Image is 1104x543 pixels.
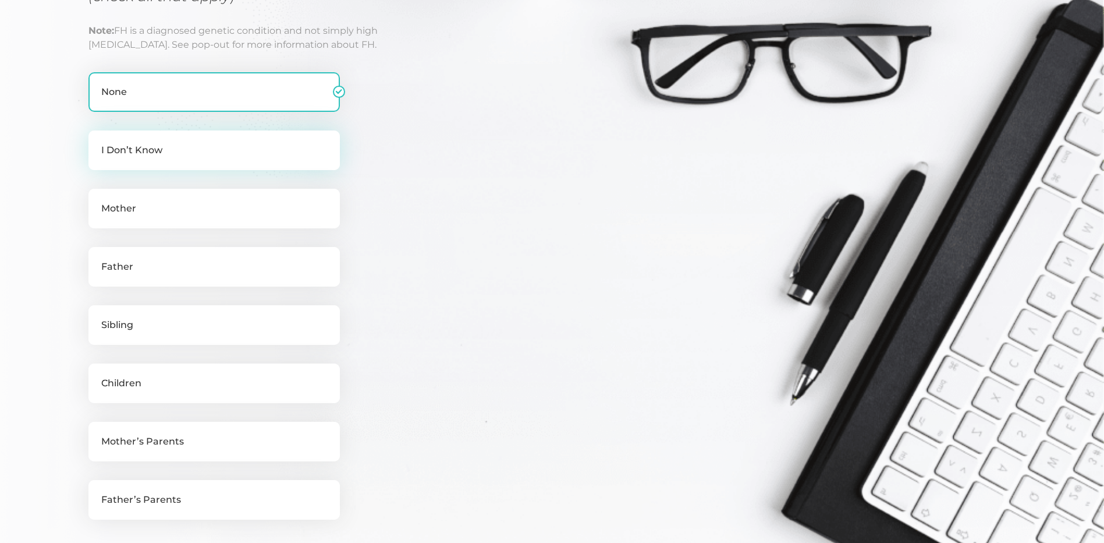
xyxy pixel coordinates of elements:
label: Father [88,247,340,287]
label: Mother’s Parents [88,422,340,461]
div: FH is a diagnosed genetic condition and not simply high [MEDICAL_DATA]. See pop-out for more info... [88,24,645,52]
label: Children [88,364,340,403]
label: I Don’t Know [88,131,340,170]
label: None [88,72,340,112]
label: Father’s Parents [88,480,340,520]
label: Mother [88,189,340,228]
label: Sibling [88,305,340,345]
b: Note: [88,25,114,36]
